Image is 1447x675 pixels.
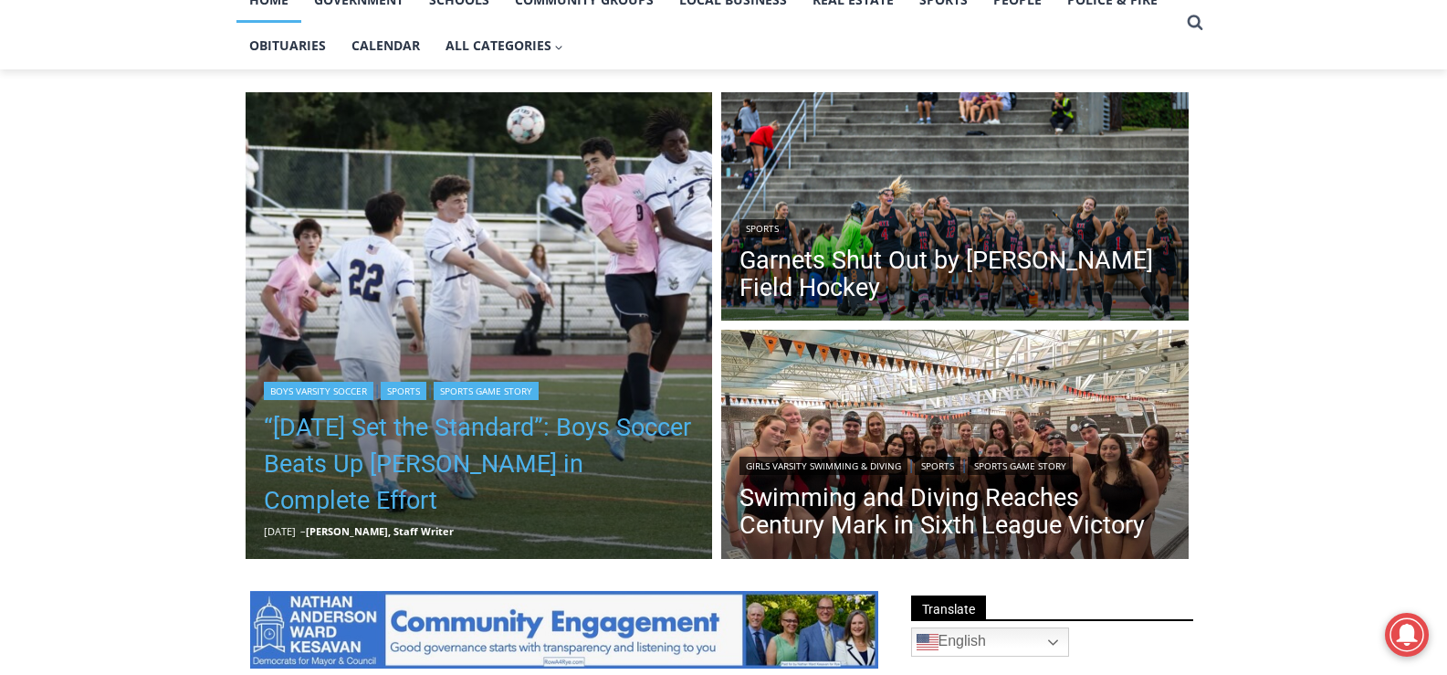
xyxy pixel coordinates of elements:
[306,524,454,538] a: [PERSON_NAME], Staff Writer
[915,457,960,475] a: Sports
[721,330,1189,564] img: (PHOTO: The Rye - Rye Neck - Blind Brook Swim and Dive team from a victory on September 19, 2025....
[192,158,200,176] div: 6
[236,23,339,69] a: Obituaries
[339,23,433,69] a: Calendar
[721,92,1189,326] a: Read More Garnets Shut Out by Horace Greeley Field Hockey
[264,409,695,519] a: “[DATE] Set the Standard”: Boys Soccer Beats Up [PERSON_NAME] in Complete Effort
[264,378,695,400] div: | |
[1,182,273,227] a: [PERSON_NAME] Read Sanctuary Fall Fest: [DATE]
[434,382,539,400] a: Sports Game Story
[968,457,1073,475] a: Sports Game Story
[192,51,264,153] div: Two by Two Animal Haven & The Nature Company: The Wild World of Animals
[15,184,243,226] h4: [PERSON_NAME] Read Sanctuary Fall Fest: [DATE]
[739,457,907,475] a: Girls Varsity Swimming & Diving
[917,631,938,653] img: en
[1179,6,1211,39] button: View Search Form
[246,92,713,560] img: (PHOTO: Rye Boys Soccer's Eddie Kehoe (#9 pink) goes up for a header against Pelham on October 8,...
[246,92,713,560] a: Read More “Today Set the Standard”: Boys Soccer Beats Up Pelham in Complete Effort
[439,177,885,227] a: Intern @ [DOMAIN_NAME]
[433,23,577,69] button: Child menu of All Categories
[381,382,426,400] a: Sports
[739,484,1170,539] a: Swimming and Diving Reaches Century Mark in Sixth League Victory
[911,596,986,620] span: Translate
[739,219,785,237] a: Sports
[721,330,1189,564] a: Read More Swimming and Diving Reaches Century Mark in Sixth League Victory
[300,524,306,538] span: –
[739,247,1170,301] a: Garnets Shut Out by [PERSON_NAME] Field Hockey
[721,92,1189,326] img: (PHOTO: The Rye Field Hockey team celebrating on September 16, 2025. Credit: Maureen Tsuchida.)
[264,524,296,538] time: [DATE]
[204,158,209,176] div: /
[264,382,373,400] a: Boys Varsity Soccer
[214,158,222,176] div: 6
[477,182,846,223] span: Intern @ [DOMAIN_NAME]
[739,453,1170,475] div: | |
[911,628,1069,657] a: English
[461,1,863,177] div: Apply Now <> summer and RHS senior internships available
